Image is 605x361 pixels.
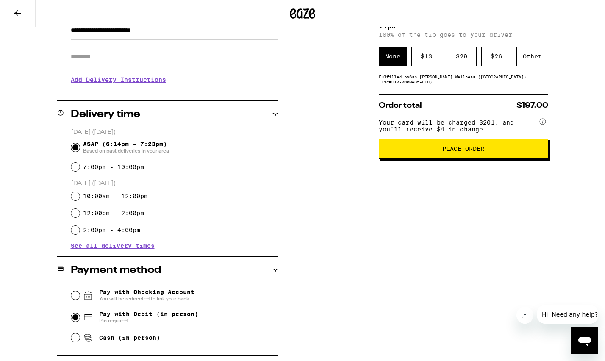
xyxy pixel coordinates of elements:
div: $ 13 [411,47,441,66]
iframe: Close message [516,307,533,324]
div: $ 20 [447,47,477,66]
button: See all delivery times [71,243,155,249]
span: Your card will be charged $201, and you’ll receive $4 in change [379,116,538,133]
p: [DATE] ([DATE]) [71,180,278,188]
div: Other [516,47,548,66]
div: Fulfilled by San [PERSON_NAME] Wellness ([GEOGRAPHIC_DATA]) (Lic# C10-0000435-LIC ) [379,74,548,84]
div: None [379,47,407,66]
label: 12:00pm - 2:00pm [83,210,144,217]
span: Pin required [99,317,198,324]
span: ASAP (6:14pm - 7:23pm) [83,141,169,154]
span: You will be redirected to link your bank [99,295,194,302]
label: 7:00pm - 10:00pm [83,164,144,170]
span: Cash (in person) [99,334,160,341]
p: 100% of the tip goes to your driver [379,31,548,38]
h3: Add Delivery Instructions [71,70,278,89]
h5: Tips [379,23,548,30]
h2: Payment method [71,265,161,275]
span: Place Order [442,146,484,152]
p: We'll contact you at [PHONE_NUMBER] when we arrive [71,89,278,96]
iframe: Message from company [537,305,598,324]
p: [DATE] ([DATE]) [71,128,278,136]
span: Pay with Checking Account [99,289,194,302]
span: $197.00 [516,102,548,109]
label: 2:00pm - 4:00pm [83,227,140,233]
span: Based on past deliveries in your area [83,147,169,154]
button: Place Order [379,139,548,159]
div: $ 26 [481,47,511,66]
span: Pay with Debit (in person) [99,311,198,317]
label: 10:00am - 12:00pm [83,193,148,200]
span: Order total [379,102,422,109]
h2: Delivery time [71,109,140,119]
iframe: Button to launch messaging window [571,327,598,354]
